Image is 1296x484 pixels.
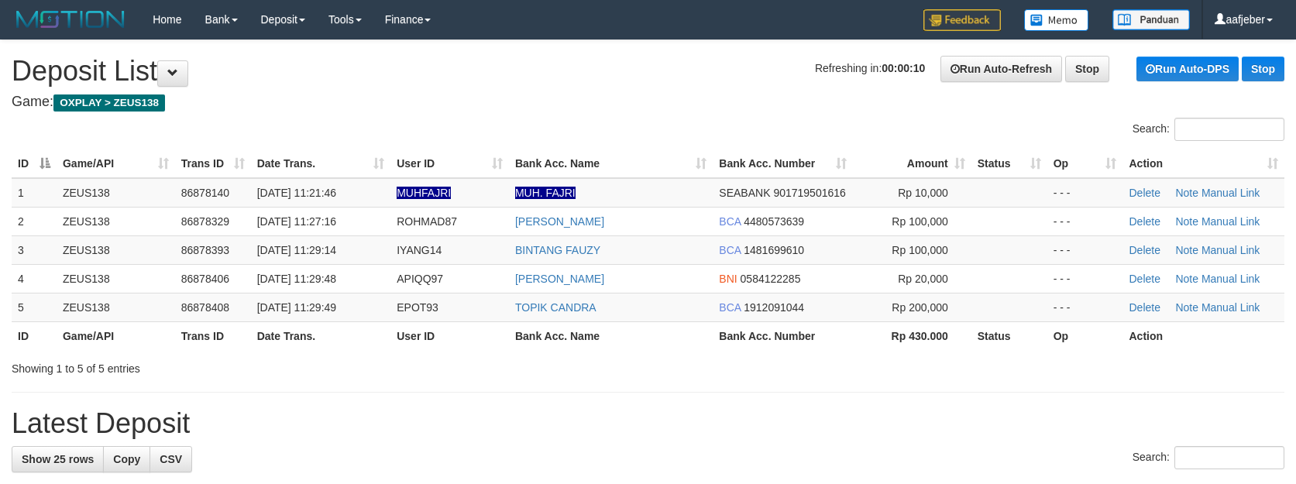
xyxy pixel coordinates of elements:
th: Op [1047,321,1123,350]
a: TOPIK CANDRA [515,301,596,314]
img: panduan.png [1112,9,1190,30]
th: Date Trans. [251,321,391,350]
span: [DATE] 11:27:16 [257,215,336,228]
span: APIQQ97 [397,273,443,285]
span: CSV [160,453,182,465]
a: Manual Link [1201,215,1260,228]
strong: 00:00:10 [882,62,925,74]
th: Op: activate to sort column ascending [1047,149,1123,178]
th: User ID [390,321,509,350]
span: 86878406 [181,273,229,285]
th: Trans ID: activate to sort column ascending [175,149,251,178]
th: Status [971,321,1047,350]
span: BCA [719,215,741,228]
a: Manual Link [1201,301,1260,314]
span: IYANG14 [397,244,442,256]
th: ID: activate to sort column descending [12,149,57,178]
span: Copy 1912091044 to clipboard [744,301,804,314]
a: Show 25 rows [12,446,104,472]
span: [DATE] 11:29:48 [257,273,336,285]
span: Copy [113,453,140,465]
a: Delete [1129,301,1160,314]
span: 86878140 [181,187,229,199]
span: Copy 4480573639 to clipboard [744,215,804,228]
span: Refreshing in: [815,62,925,74]
span: SEABANK [719,187,770,199]
a: Run Auto-Refresh [940,56,1062,82]
a: CSV [150,446,192,472]
a: Stop [1065,56,1109,82]
a: Manual Link [1201,244,1260,256]
span: Rp 10,000 [898,187,948,199]
a: Note [1175,301,1198,314]
span: [DATE] 11:29:49 [257,301,336,314]
th: Action [1122,321,1284,350]
a: Delete [1129,215,1160,228]
span: Nama rekening ada tanda titik/strip, harap diedit [397,187,451,199]
a: [PERSON_NAME] [515,273,604,285]
span: 86878408 [181,301,229,314]
label: Search: [1133,446,1284,469]
img: Feedback.jpg [923,9,1001,31]
th: Bank Acc. Number: activate to sort column ascending [713,149,853,178]
span: Rp 200,000 [892,301,947,314]
a: Copy [103,446,150,472]
td: 3 [12,235,57,264]
span: Rp 100,000 [892,215,947,228]
span: BCA [719,244,741,256]
td: 1 [12,178,57,208]
td: ZEUS138 [57,207,175,235]
span: 86878329 [181,215,229,228]
th: Date Trans.: activate to sort column ascending [251,149,391,178]
td: ZEUS138 [57,235,175,264]
h1: Latest Deposit [12,408,1284,439]
a: Run Auto-DPS [1136,57,1239,81]
th: Bank Acc. Number [713,321,853,350]
a: Note [1175,187,1198,199]
input: Search: [1174,118,1284,141]
a: Stop [1242,57,1284,81]
td: - - - [1047,235,1123,264]
th: Bank Acc. Name: activate to sort column ascending [509,149,713,178]
td: ZEUS138 [57,178,175,208]
span: [DATE] 11:29:14 [257,244,336,256]
th: ID [12,321,57,350]
input: Search: [1174,446,1284,469]
td: - - - [1047,264,1123,293]
span: BCA [719,301,741,314]
a: Delete [1129,244,1160,256]
a: MUH. FAJRI [515,187,576,199]
a: Delete [1129,187,1160,199]
td: ZEUS138 [57,293,175,321]
span: EPOT93 [397,301,438,314]
span: Copy 0584122285 to clipboard [741,273,801,285]
td: - - - [1047,178,1123,208]
th: Amount: activate to sort column ascending [853,149,971,178]
label: Search: [1133,118,1284,141]
td: 2 [12,207,57,235]
span: Rp 100,000 [892,244,947,256]
a: Manual Link [1201,187,1260,199]
span: Rp 20,000 [898,273,948,285]
span: OXPLAY > ZEUS138 [53,94,165,112]
td: 4 [12,264,57,293]
img: MOTION_logo.png [12,8,129,31]
td: - - - [1047,293,1123,321]
th: Game/API [57,321,175,350]
th: Rp 430.000 [853,321,971,350]
th: User ID: activate to sort column ascending [390,149,509,178]
th: Bank Acc. Name [509,321,713,350]
th: Status: activate to sort column ascending [971,149,1047,178]
a: Note [1175,273,1198,285]
span: Copy 901719501616 to clipboard [773,187,845,199]
td: - - - [1047,207,1123,235]
div: Showing 1 to 5 of 5 entries [12,355,528,376]
a: Note [1175,244,1198,256]
span: ROHMAD87 [397,215,457,228]
td: 5 [12,293,57,321]
span: BNI [719,273,737,285]
th: Trans ID [175,321,251,350]
th: Game/API: activate to sort column ascending [57,149,175,178]
span: Copy 1481699610 to clipboard [744,244,804,256]
span: 86878393 [181,244,229,256]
